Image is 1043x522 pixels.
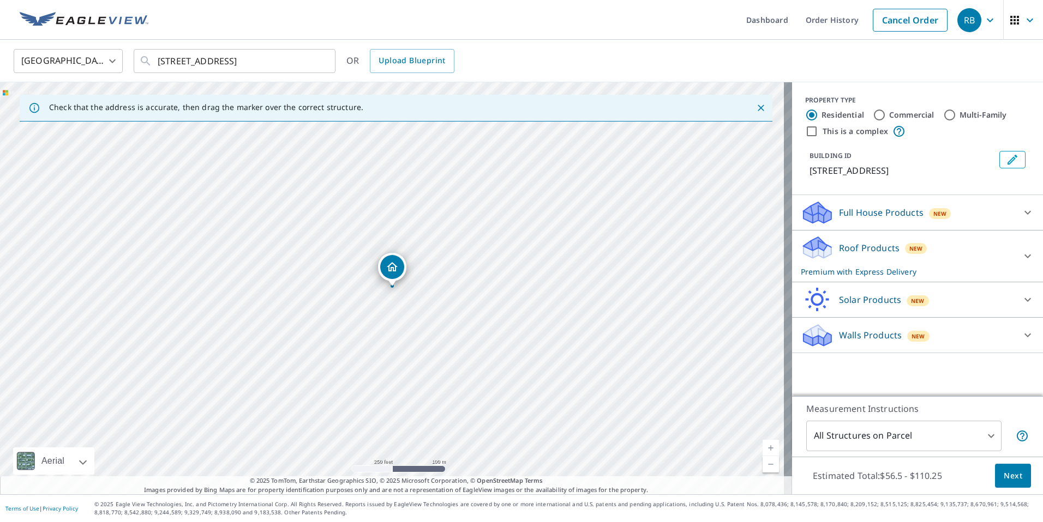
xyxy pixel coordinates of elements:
[804,464,951,488] p: Estimated Total: $56.5 - $110.25
[379,54,445,68] span: Upload Blueprint
[839,329,902,342] p: Walls Products
[873,9,948,32] a: Cancel Order
[839,241,900,254] p: Roof Products
[823,126,888,137] label: This is a complex
[806,421,1002,451] div: All Structures on Parcel
[5,505,78,512] p: |
[158,46,313,76] input: Search by address or latitude-longitude
[38,447,68,475] div: Aerial
[43,505,78,512] a: Privacy Policy
[1004,469,1022,483] span: Next
[911,296,925,305] span: New
[763,440,779,456] a: Current Level 17, Zoom In
[889,110,934,120] label: Commercial
[995,464,1031,488] button: Next
[810,164,995,177] p: [STREET_ADDRESS]
[346,49,454,73] div: OR
[801,266,1015,277] p: Premium with Express Delivery
[754,101,768,115] button: Close
[20,12,148,28] img: EV Logo
[94,500,1038,517] p: © 2025 Eagle View Technologies, Inc. and Pictometry International Corp. All Rights Reserved. Repo...
[909,244,923,253] span: New
[378,253,406,287] div: Dropped pin, building 1, Residential property, 171 W Greywing Cir Spring, TX 77382
[370,49,454,73] a: Upload Blueprint
[839,293,901,306] p: Solar Products
[912,332,925,341] span: New
[477,476,523,484] a: OpenStreetMap
[49,102,363,112] p: Check that the address is accurate, then drag the marker over the correct structure.
[810,151,852,160] p: BUILDING ID
[801,287,1034,313] div: Solar ProductsNew
[805,95,1030,105] div: PROPERTY TYPE
[999,151,1026,168] button: Edit building 1
[839,206,924,219] p: Full House Products
[822,110,864,120] label: Residential
[806,402,1029,415] p: Measurement Instructions
[525,476,543,484] a: Terms
[250,476,543,485] span: © 2025 TomTom, Earthstar Geographics SIO, © 2025 Microsoft Corporation, ©
[763,456,779,472] a: Current Level 17, Zoom Out
[801,322,1034,348] div: Walls ProductsNew
[13,447,94,475] div: Aerial
[957,8,981,32] div: RB
[801,235,1034,277] div: Roof ProductsNewPremium with Express Delivery
[960,110,1007,120] label: Multi-Family
[5,505,39,512] a: Terms of Use
[14,46,123,76] div: [GEOGRAPHIC_DATA]
[1016,429,1029,442] span: Your report will include each building or structure inside the parcel boundary. In some cases, du...
[801,199,1034,226] div: Full House ProductsNew
[933,209,947,218] span: New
